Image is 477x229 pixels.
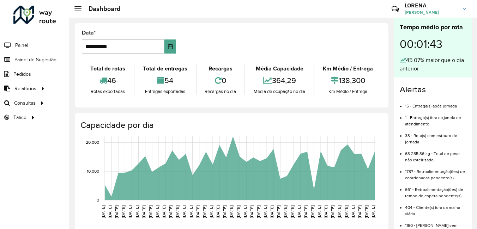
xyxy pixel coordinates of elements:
[175,205,180,218] text: [DATE]
[14,99,36,107] span: Consultas
[405,163,466,181] li: 1787 - Retroalimentação(ões) de coordenadas pendente(s)
[256,205,261,218] text: [DATE]
[202,205,207,218] text: [DATE]
[136,73,194,88] div: 54
[84,73,132,88] div: 46
[344,205,349,218] text: [DATE]
[337,205,342,218] text: [DATE]
[182,205,186,218] text: [DATE]
[405,199,466,217] li: 404 - Cliente(s) fora da malha viária
[84,88,132,95] div: Rotas exportadas
[141,205,146,218] text: [DATE]
[198,73,243,88] div: 0
[405,109,466,127] li: 1 - Entrega(s) fora da janela de atendimento
[357,205,362,218] text: [DATE]
[388,1,403,17] a: Contato Rápido
[189,205,193,218] text: [DATE]
[229,205,234,218] text: [DATE]
[128,205,132,218] text: [DATE]
[168,205,173,218] text: [DATE]
[405,145,466,163] li: 63.285,36 kg - Total de peso não roteirizado
[136,88,194,95] div: Entregas exportadas
[405,2,458,9] h3: LORENA
[351,205,355,218] text: [DATE]
[400,32,466,56] div: 00:01:43
[290,205,295,218] text: [DATE]
[316,64,380,73] div: Km Médio / Entrega
[148,205,153,218] text: [DATE]
[14,85,36,92] span: Relatórios
[317,205,321,218] text: [DATE]
[276,205,281,218] text: [DATE]
[222,205,227,218] text: [DATE]
[371,205,375,218] text: [DATE]
[209,205,213,218] text: [DATE]
[195,205,200,218] text: [DATE]
[80,120,381,130] h4: Capacidade por dia
[108,205,112,218] text: [DATE]
[364,205,369,218] text: [DATE]
[283,205,288,218] text: [DATE]
[247,64,312,73] div: Média Capacidade
[316,88,380,95] div: Km Médio / Entrega
[405,127,466,145] li: 33 - Rota(s) com estouro de jornada
[198,64,243,73] div: Recargas
[136,64,194,73] div: Total de entregas
[270,205,274,218] text: [DATE]
[14,56,56,63] span: Painel de Sugestão
[400,56,466,73] div: 45,07% maior que o dia anterior
[316,73,380,88] div: 138,300
[324,205,328,218] text: [DATE]
[164,39,176,54] button: Choose Date
[243,205,247,218] text: [DATE]
[87,169,99,173] text: 10,000
[155,205,159,218] text: [DATE]
[198,88,243,95] div: Recargas no dia
[249,205,254,218] text: [DATE]
[247,73,312,88] div: 364,29
[97,198,99,202] text: 0
[135,205,139,218] text: [DATE]
[216,205,220,218] text: [DATE]
[162,205,166,218] text: [DATE]
[310,205,315,218] text: [DATE]
[86,140,99,144] text: 20,000
[400,23,466,32] div: Tempo médio por rota
[15,42,28,49] span: Painel
[405,98,466,109] li: 15 - Entrega(s) após jornada
[247,88,312,95] div: Média de ocupação no dia
[121,205,126,218] text: [DATE]
[297,205,301,218] text: [DATE]
[303,205,308,218] text: [DATE]
[13,70,31,78] span: Pedidos
[114,205,119,218] text: [DATE]
[236,205,241,218] text: [DATE]
[405,9,458,16] span: [PERSON_NAME]
[263,205,267,218] text: [DATE]
[82,29,96,37] label: Data
[81,5,121,13] h2: Dashboard
[405,181,466,199] li: 661 - Retroalimentação(ões) de tempo de espera pendente(s)
[400,85,466,95] h4: Alertas
[330,205,335,218] text: [DATE]
[101,205,105,218] text: [DATE]
[13,114,26,121] span: Tático
[84,64,132,73] div: Total de rotas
